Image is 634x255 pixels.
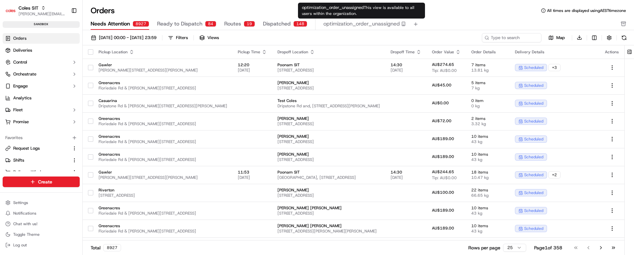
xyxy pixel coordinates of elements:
[277,116,380,121] span: [PERSON_NAME]
[99,103,227,109] span: Dripstone Rd & [PERSON_NAME][STREET_ADDRESS][PERSON_NAME]
[3,57,80,68] button: Control
[99,175,227,180] span: [PERSON_NAME][STREET_ADDRESS][PERSON_NAME]
[99,170,227,175] span: Gawler
[99,35,156,41] span: [DATE] 00:00 - [DATE] 23:59
[471,175,504,180] span: 10.47 kg
[238,175,267,180] span: [DATE]
[432,62,454,67] span: AU$274.65
[99,121,227,127] span: Floriedale Rd & [PERSON_NAME][STREET_ADDRESS]
[205,21,216,27] div: 84
[5,5,16,16] img: Coles SIT
[13,71,36,77] span: Orchestrate
[3,105,80,115] button: Fleet
[3,117,80,127] button: Promise
[5,157,69,163] a: Shifts
[515,49,594,55] div: Delivery Details
[99,152,227,157] span: Greenacres
[524,190,543,195] span: scheduled
[13,145,40,151] span: Request Logs
[3,21,80,28] div: sandbox
[432,175,457,180] span: Tip: AU$0.00
[63,96,106,103] span: API Documentation
[524,154,543,160] span: scheduled
[471,85,504,91] span: 7 kg
[432,190,454,195] span: AU$100.00
[99,98,227,103] span: Casuarina
[238,49,267,55] div: Pickup Time
[471,103,504,109] span: 0 kg
[112,65,120,73] button: Start new chat
[3,219,80,229] button: Chat with us!
[277,62,380,68] span: Poonam SIT
[471,157,504,162] span: 43 kg
[91,5,115,16] h1: Orders
[548,64,561,71] div: + 3
[13,242,27,248] span: Log out
[99,187,227,193] span: Riverton
[22,63,108,70] div: Start new chat
[277,121,380,127] span: [STREET_ADDRESS]
[99,193,227,198] span: [STREET_ADDRESS]
[7,97,12,102] div: 📗
[391,175,421,180] span: [DATE]
[432,226,454,231] span: AU$189.00
[19,11,66,17] button: [PERSON_NAME][EMAIL_ADDRESS][PERSON_NAME][PERSON_NAME][DOMAIN_NAME]
[524,65,543,70] span: scheduled
[157,20,202,28] span: Ready to Dispatch
[471,121,504,127] span: 3.32 kg
[13,169,49,175] span: Delivery Windows
[53,93,109,105] a: 💻API Documentation
[3,155,80,166] button: Shifts
[471,80,504,85] span: 5 items
[47,112,80,117] a: Powered byPylon
[471,62,504,68] span: 7 items
[3,230,80,239] button: Toggle Theme
[524,83,543,88] span: scheduled
[13,35,26,41] span: Orders
[13,83,28,89] span: Engage
[432,49,461,55] div: Order Value
[547,8,626,13] span: All times are displayed using AEST timezone
[277,205,380,211] span: [PERSON_NAME] [PERSON_NAME]
[38,178,52,185] span: Create
[277,157,380,162] span: [STREET_ADDRESS]
[263,20,291,28] span: Dispatched
[471,205,504,211] span: 10 items
[17,43,119,50] input: Got a question? Start typing here...
[99,116,227,121] span: Greenacres
[468,244,500,251] p: Rows per page
[19,5,38,11] button: Coles SIT
[482,33,541,42] input: Type to search
[471,139,504,144] span: 43 kg
[432,154,454,159] span: AU$189.00
[277,223,380,229] span: [PERSON_NAME] [PERSON_NAME]
[196,33,222,42] button: Views
[471,187,504,193] span: 22 items
[3,198,80,207] button: Settings
[471,116,504,121] span: 2 items
[133,21,149,27] div: 8927
[99,68,227,73] span: [PERSON_NAME][STREET_ADDRESS][PERSON_NAME]
[99,85,227,91] span: Floriedale Rd & [PERSON_NAME][STREET_ADDRESS]
[99,205,227,211] span: Greenacres
[619,33,629,42] button: Refresh
[88,33,159,42] button: [DATE] 00:00 - [DATE] 23:59
[277,175,380,180] span: [GEOGRAPHIC_DATA], [STREET_ADDRESS]
[13,95,31,101] span: Analytics
[13,107,23,113] span: Fleet
[277,193,380,198] span: [STREET_ADDRESS]
[277,68,380,73] span: [STREET_ADDRESS]
[432,82,451,88] span: AU$45.00
[103,244,121,251] div: 8927
[13,47,32,53] span: Deliveries
[548,171,561,178] div: + 2
[391,68,421,73] span: [DATE]
[238,62,267,68] span: 12:20
[605,49,619,55] div: Actions
[391,62,421,68] span: 14:30
[3,209,80,218] button: Notifications
[238,170,267,175] span: 11:53
[165,33,191,42] button: Filters
[66,112,80,117] span: Pylon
